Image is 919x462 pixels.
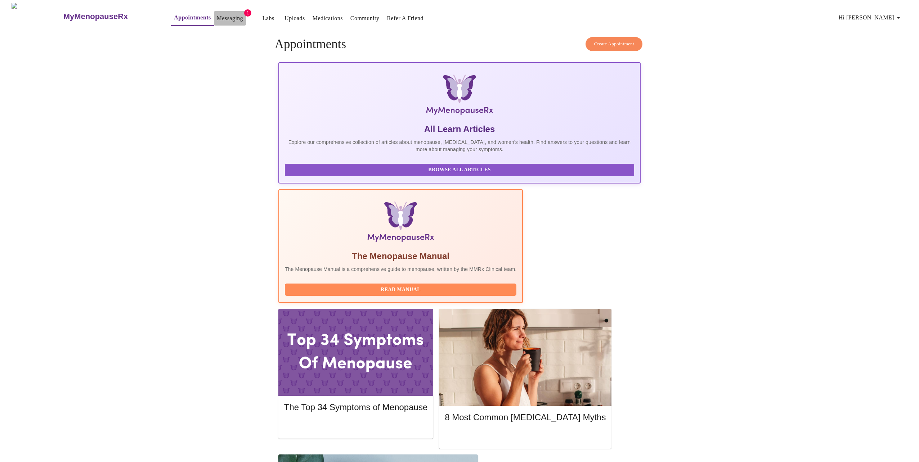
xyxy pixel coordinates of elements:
[284,402,427,413] h5: The Top 34 Symptoms of Menopause
[387,13,423,23] a: Refer a Friend
[244,9,251,17] span: 1
[586,37,642,51] button: Create Appointment
[836,10,906,25] button: Hi [PERSON_NAME]
[285,284,517,296] button: Read Manual
[322,201,480,245] img: Menopause Manual
[214,11,246,26] button: Messaging
[12,3,62,30] img: MyMenopauseRx Logo
[63,12,128,21] h3: MyMenopauseRx
[285,286,519,292] a: Read Manual
[285,164,634,176] button: Browse All Articles
[285,123,634,135] h5: All Learn Articles
[284,420,427,432] button: Read More
[275,37,644,51] h4: Appointments
[62,4,157,29] a: MyMenopauseRx
[174,13,211,23] a: Appointments
[348,11,382,26] button: Community
[263,13,274,23] a: Labs
[339,74,580,118] img: MyMenopauseRx Logo
[445,432,608,438] a: Read More
[284,422,429,429] a: Read More
[350,13,380,23] a: Community
[384,11,426,26] button: Refer a Friend
[285,166,636,172] a: Browse All Articles
[282,11,308,26] button: Uploads
[284,13,305,23] a: Uploads
[310,11,346,26] button: Medications
[257,11,280,26] button: Labs
[285,139,634,153] p: Explore our comprehensive collection of articles about menopause, [MEDICAL_DATA], and women's hea...
[285,266,517,273] p: The Menopause Manual is a comprehensive guide to menopause, written by the MMRx Clinical team.
[285,250,517,262] h5: The Menopause Manual
[313,13,343,23] a: Medications
[452,431,599,440] span: Read More
[594,40,634,48] span: Create Appointment
[839,13,903,23] span: Hi [PERSON_NAME]
[291,422,420,431] span: Read More
[292,285,510,294] span: Read Manual
[445,430,606,442] button: Read More
[217,13,243,23] a: Messaging
[171,10,214,26] button: Appointments
[292,166,627,175] span: Browse All Articles
[445,412,606,423] h5: 8 Most Common [MEDICAL_DATA] Myths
